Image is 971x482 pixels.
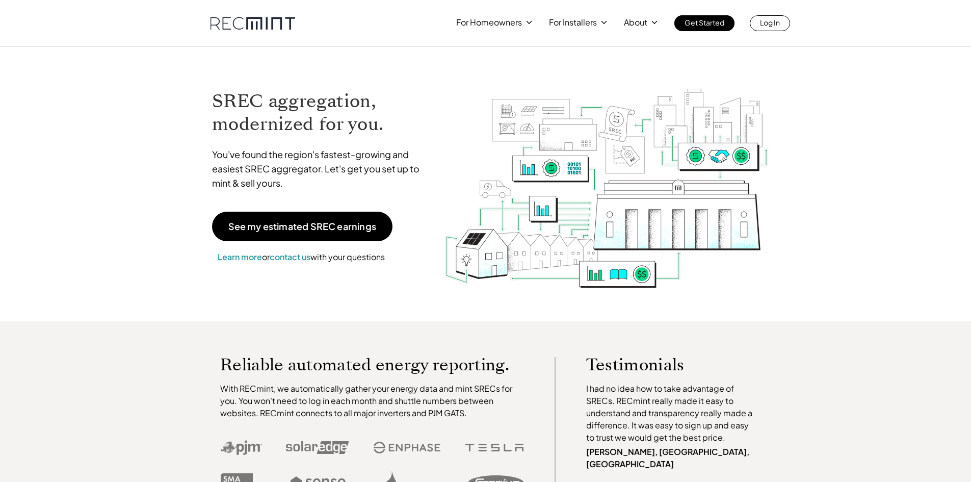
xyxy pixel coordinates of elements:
p: For Homeowners [456,15,522,30]
p: [PERSON_NAME], [GEOGRAPHIC_DATA], [GEOGRAPHIC_DATA] [586,446,757,470]
a: See my estimated SREC earnings [212,212,392,241]
img: RECmint value cycle [444,62,769,291]
p: See my estimated SREC earnings [228,222,376,231]
p: You've found the region's fastest-growing and easiest SREC aggregator. Let's get you set up to mi... [212,147,429,190]
p: I had no idea how to take advantage of SRECs. RECmint really made it easy to understand and trans... [586,383,757,444]
p: Testimonials [586,357,738,372]
a: Get Started [674,15,734,31]
a: Learn more [218,251,262,262]
p: Reliable automated energy reporting. [220,357,524,372]
p: With RECmint, we automatically gather your energy data and mint SRECs for you. You won't need to ... [220,383,524,419]
p: Get Started [685,15,724,30]
a: Log In [750,15,790,31]
h1: SREC aggregation, modernized for you. [212,90,429,136]
p: Log In [760,15,780,30]
p: For Installers [549,15,597,30]
p: or with your questions [212,250,390,264]
a: contact us [270,251,310,262]
p: About [624,15,647,30]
